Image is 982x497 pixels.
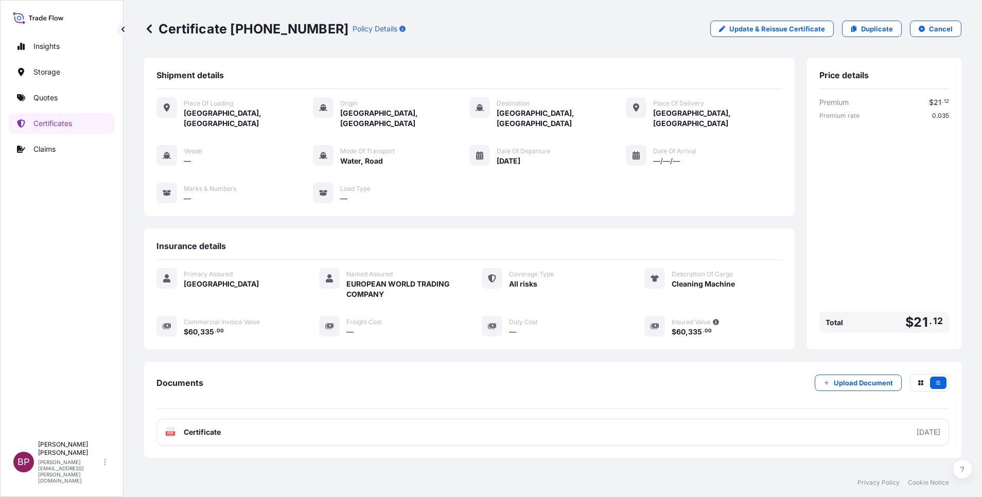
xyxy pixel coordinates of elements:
span: — [509,327,516,337]
p: Certificate [PHONE_NUMBER] [144,21,348,37]
button: Upload Document [815,375,902,391]
span: Duty Cost [509,318,538,326]
span: Price details [819,70,869,80]
a: Quotes [9,87,115,108]
span: Insured Value [672,318,711,326]
span: , [198,328,200,335]
span: . [703,329,704,333]
a: PDFCertificate[DATE] [156,419,949,446]
span: $ [672,328,676,335]
span: . [929,318,932,324]
span: Cleaning Machine [672,279,735,289]
span: Commercial Invoice Value [184,318,260,326]
p: Duplicate [861,24,893,34]
span: 60 [188,328,198,335]
p: Upload Document [834,378,893,388]
span: Shipment details [156,70,224,80]
p: Policy Details [353,24,397,34]
span: Freight Cost [346,318,382,326]
a: Storage [9,62,115,82]
span: . [215,329,216,333]
span: Marks & Numbers [184,185,236,193]
span: [GEOGRAPHIC_DATA], [GEOGRAPHIC_DATA] [653,108,782,129]
p: Cancel [929,24,953,34]
span: Place of Delivery [653,99,704,108]
span: Origin [340,99,358,108]
span: 335 [688,328,702,335]
span: BP [17,457,30,467]
span: — [184,193,191,204]
p: [PERSON_NAME] [PERSON_NAME] [38,440,102,457]
span: [GEOGRAPHIC_DATA], [GEOGRAPHIC_DATA] [497,108,626,129]
span: Date of Arrival [653,147,696,155]
span: Premium [819,97,849,108]
span: EUROPEAN WORLD TRADING COMPANY [346,279,457,299]
p: Certificates [33,118,72,129]
a: Privacy Policy [857,478,900,487]
a: Insights [9,36,115,57]
span: $ [905,316,914,329]
text: PDF [167,432,174,435]
span: Load Type [340,185,371,193]
div: [DATE] [917,427,940,437]
span: Certificate [184,427,221,437]
span: Date of Departure [497,147,550,155]
a: Claims [9,139,115,159]
span: . [942,100,943,103]
p: Update & Reissue Certificate [729,24,825,34]
span: [GEOGRAPHIC_DATA] [184,279,259,289]
span: [GEOGRAPHIC_DATA], [GEOGRAPHIC_DATA] [340,108,469,129]
span: Vessel [184,147,202,155]
span: $ [184,328,188,335]
span: — [340,193,347,204]
a: Update & Reissue Certificate [710,21,834,37]
span: —/—/— [653,156,680,166]
span: [DATE] [497,156,520,166]
p: [PERSON_NAME][EMAIL_ADDRESS][PERSON_NAME][DOMAIN_NAME] [38,459,102,484]
span: 21 [934,99,941,106]
span: Primary Assured [184,270,233,278]
p: Claims [33,144,56,154]
span: 12 [944,100,949,103]
span: 12 [933,318,943,324]
span: Water, Road [340,156,383,166]
span: $ [929,99,934,106]
span: Coverage Type [509,270,554,278]
span: Total [826,317,843,328]
span: 00 [705,329,712,333]
span: Named Assured [346,270,393,278]
span: Description Of Cargo [672,270,733,278]
span: 21 [914,316,927,329]
p: Storage [33,67,60,77]
span: Mode of Transport [340,147,395,155]
span: Destination [497,99,530,108]
a: Cookie Notice [908,478,949,487]
p: Quotes [33,93,58,103]
span: — [184,156,191,166]
span: 60 [676,328,686,335]
button: Cancel [910,21,961,37]
span: Insurance details [156,241,226,251]
span: 0.035 [932,112,949,120]
span: 335 [200,328,214,335]
span: , [686,328,688,335]
span: — [346,327,354,337]
span: 00 [217,329,224,333]
span: All risks [509,279,537,289]
span: [GEOGRAPHIC_DATA], [GEOGRAPHIC_DATA] [184,108,313,129]
p: Insights [33,41,60,51]
span: Documents [156,378,203,388]
span: Premium rate [819,112,860,120]
a: Duplicate [842,21,902,37]
span: Place of Loading [184,99,233,108]
a: Certificates [9,113,115,134]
